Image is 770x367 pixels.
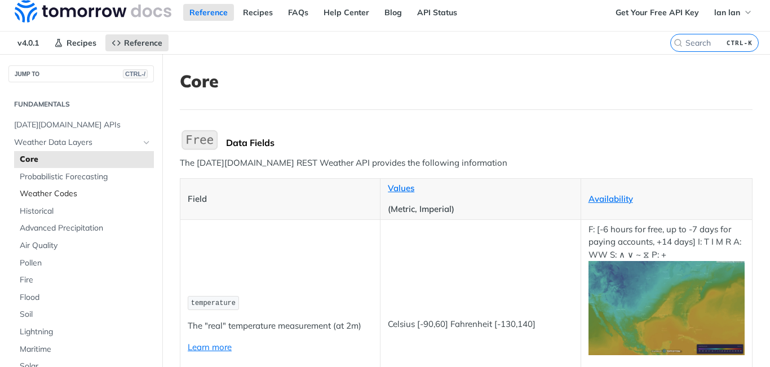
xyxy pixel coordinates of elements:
[20,326,151,338] span: Lightning
[48,34,103,51] a: Recipes
[20,240,151,251] span: Air Quality
[282,4,315,21] a: FAQs
[191,299,236,307] span: temperature
[14,237,154,254] a: Air Quality
[20,275,151,286] span: Fire
[388,183,414,193] a: Values
[188,320,373,333] p: The "real" temperature measurement (at 2m)
[708,4,759,21] button: lan lan
[180,71,753,91] h1: Core
[20,258,151,269] span: Pollen
[142,138,151,147] button: Hide subpages for Weather Data Layers
[14,120,151,131] span: [DATE][DOMAIN_NAME] APIs
[14,306,154,323] a: Soil
[20,223,151,234] span: Advanced Precipitation
[11,34,45,51] span: v4.0.1
[226,137,753,148] div: Data Fields
[588,223,745,355] p: F: [-6 hours for free, up to -7 days for paying accounts, +14 days] I: T I M R A: WW S: ∧ ∨ ~ ⧖ P: +
[188,342,232,352] a: Learn more
[14,151,154,168] a: Core
[609,4,705,21] a: Get Your Free API Key
[188,193,373,206] p: Field
[20,206,151,217] span: Historical
[14,203,154,220] a: Historical
[20,154,151,165] span: Core
[20,171,151,183] span: Probabilistic Forecasting
[674,38,683,47] svg: Search
[588,193,633,204] a: Availability
[14,289,154,306] a: Flood
[14,272,154,289] a: Fire
[67,38,96,48] span: Recipes
[8,99,154,109] h2: Fundamentals
[105,34,169,51] a: Reference
[14,341,154,358] a: Maritime
[20,309,151,320] span: Soil
[183,4,234,21] a: Reference
[20,188,151,200] span: Weather Codes
[588,302,745,312] span: Expand image
[14,324,154,341] a: Lightning
[411,4,463,21] a: API Status
[124,38,162,48] span: Reference
[714,7,740,17] span: lan lan
[378,4,408,21] a: Blog
[8,134,154,151] a: Weather Data LayersHide subpages for Weather Data Layers
[388,318,573,331] p: Celsius [-90,60] Fahrenheit [-130,140]
[14,220,154,237] a: Advanced Precipitation
[20,292,151,303] span: Flood
[14,255,154,272] a: Pollen
[388,203,573,216] p: (Metric, Imperial)
[237,4,279,21] a: Recipes
[14,137,139,148] span: Weather Data Layers
[724,37,755,48] kbd: CTRL-K
[8,65,154,82] button: JUMP TOCTRL-/
[123,69,148,78] span: CTRL-/
[14,169,154,185] a: Probabilistic Forecasting
[317,4,375,21] a: Help Center
[8,117,154,134] a: [DATE][DOMAIN_NAME] APIs
[180,157,753,170] p: The [DATE][DOMAIN_NAME] REST Weather API provides the following information
[20,344,151,355] span: Maritime
[14,185,154,202] a: Weather Codes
